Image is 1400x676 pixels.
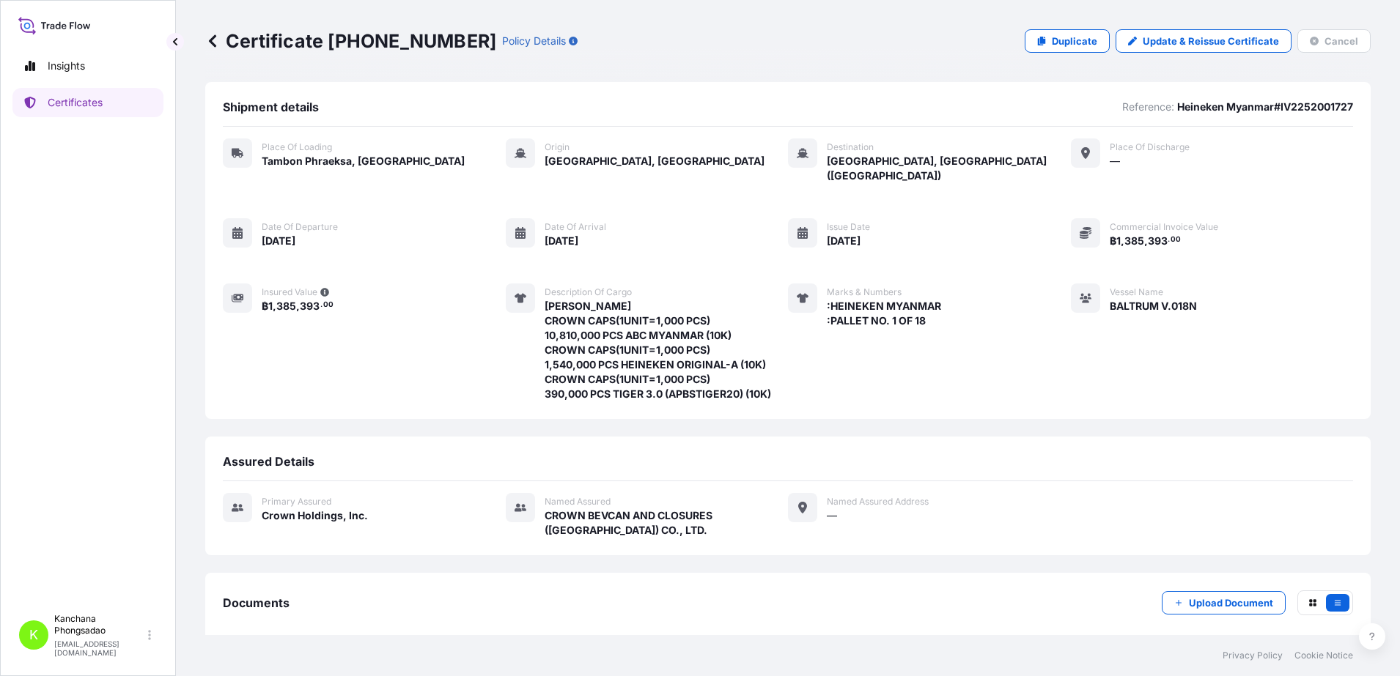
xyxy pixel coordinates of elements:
[262,496,331,508] span: Primary assured
[1171,237,1181,242] span: 00
[54,613,145,636] p: Kanchana Phongsadao
[262,234,295,248] span: [DATE]
[827,154,1071,183] span: [GEOGRAPHIC_DATA], [GEOGRAPHIC_DATA] ([GEOGRAPHIC_DATA])
[262,154,465,168] span: Tambon Phraeksa, [GEOGRAPHIC_DATA]
[320,302,323,308] span: .
[1110,299,1197,313] span: BALTRUM V.018N
[545,221,606,233] span: Date of arrival
[1122,100,1174,114] p: Reference:
[1110,221,1218,233] span: Commercial Invoice Value
[545,496,611,508] span: Named Assured
[1110,286,1163,298] span: Vessel Name
[545,286,632,298] span: Description of cargo
[54,639,145,657] p: [EMAIL_ADDRESS][DOMAIN_NAME]
[545,141,570,153] span: Origin
[223,595,290,610] span: Documents
[545,154,765,168] span: [GEOGRAPHIC_DATA], [GEOGRAPHIC_DATA]
[1110,141,1190,153] span: Place of discharge
[1116,236,1121,246] span: 1
[827,234,861,248] span: [DATE]
[827,508,837,523] span: —
[1110,154,1120,168] span: —
[262,141,332,153] span: Place of Loading
[29,628,38,642] span: K
[1143,34,1279,48] p: Update & Reissue Certificate
[827,141,874,153] span: Destination
[1144,236,1148,246] span: ,
[12,88,163,117] a: Certificates
[1294,650,1353,661] a: Cookie Notice
[1052,34,1097,48] p: Duplicate
[1025,29,1110,53] a: Duplicate
[1297,29,1371,53] button: Cancel
[1189,595,1273,610] p: Upload Document
[827,299,941,328] span: :HEINEKEN MYANMAR :PALLET NO. 1 OF 18
[545,508,789,538] span: CROWN BEVCAN AND CLOSURES ([GEOGRAPHIC_DATA]) CO., LTD.
[268,301,273,311] span: 1
[1110,236,1116,246] span: ฿
[205,29,496,53] p: Certificate [PHONE_NUMBER]
[223,100,319,114] span: Shipment details
[262,286,317,298] span: Insured Value
[1177,100,1353,114] p: Heineken Myanmar#IV2252001727
[296,301,300,311] span: ,
[1148,236,1168,246] span: 393
[827,286,902,298] span: Marks & Numbers
[1162,591,1286,614] button: Upload Document
[48,59,85,73] p: Insights
[262,508,368,523] span: Crown Holdings, Inc.
[545,234,578,248] span: [DATE]
[323,302,334,308] span: 00
[223,454,314,469] span: Assured Details
[12,51,163,81] a: Insights
[276,301,296,311] span: 385
[827,496,929,508] span: Named Assured Address
[300,301,320,311] span: 393
[262,301,268,311] span: ฿
[1116,29,1292,53] a: Update & Reissue Certificate
[502,34,566,48] p: Policy Details
[827,221,870,233] span: Issue Date
[1325,34,1358,48] p: Cancel
[1121,236,1124,246] span: ,
[1223,650,1283,661] a: Privacy Policy
[545,299,771,401] span: [PERSON_NAME] CROWN CAPS(1UNIT=1,000 PCS) 10,810,000 PCS ABC MYANMAR (10K) CROWN CAPS(1UNIT=1,000...
[1124,236,1144,246] span: 385
[262,221,338,233] span: Date of departure
[1168,237,1170,242] span: .
[273,301,276,311] span: ,
[48,95,103,110] p: Certificates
